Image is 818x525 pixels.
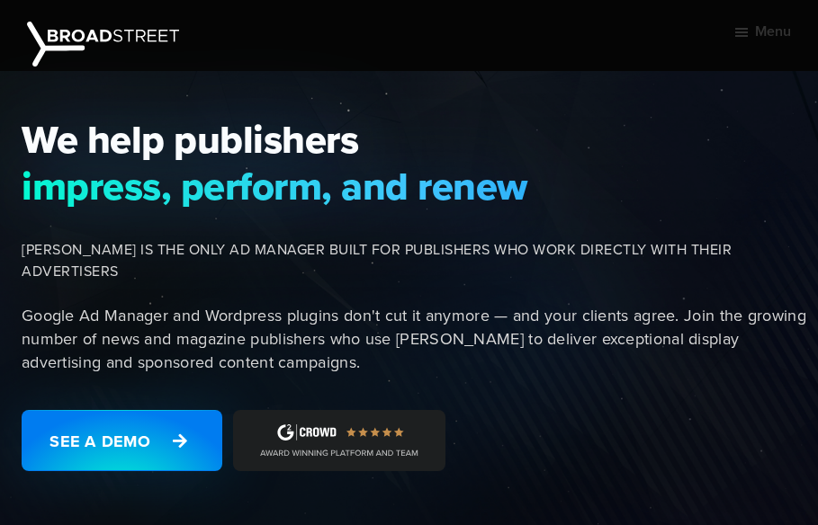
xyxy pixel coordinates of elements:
[22,304,807,374] p: Google Ad Manager and Wordpress plugins don't cut it anymore — and your clients agree. Join the g...
[27,22,179,67] img: Broadstreet | The Ad Manager for Small Publishers
[22,239,807,282] span: [PERSON_NAME] IS THE ONLY AD MANAGER BUILT FOR PUBLISHERS WHO WORK DIRECTLY WITH THEIR ADVERTISERS
[22,410,222,471] a: See a Demo
[733,9,791,54] button: Menu
[22,163,807,209] span: impress, perform, and renew
[22,116,807,163] span: We help publishers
